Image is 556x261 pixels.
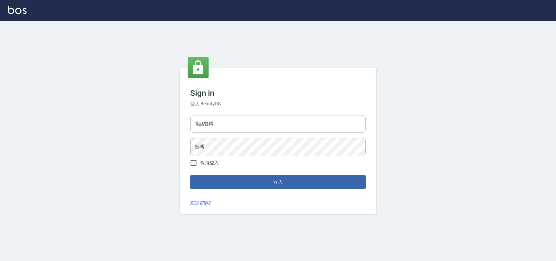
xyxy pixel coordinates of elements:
span: 保持登入 [200,159,219,166]
a: 忘記密碼? [190,200,211,207]
h6: 登入 BeautyOS [190,100,366,107]
button: 登入 [190,175,366,189]
img: Logo [8,6,27,14]
h3: Sign in [190,89,366,98]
